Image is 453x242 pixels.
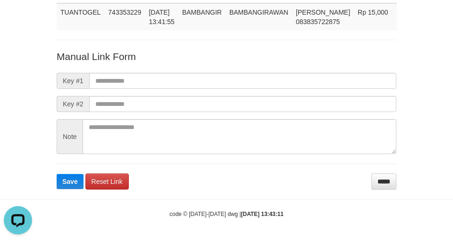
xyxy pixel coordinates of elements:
span: Key #1 [57,73,89,89]
span: [DATE] 13:41:55 [149,9,175,26]
button: Save [57,174,84,189]
strong: [DATE] 13:43:11 [241,211,284,217]
span: Key #2 [57,96,89,112]
span: BAMBANGIR [182,9,222,16]
span: BAMBANGIRAWAN [229,9,288,16]
td: TUANTOGEL [57,3,104,30]
small: code © [DATE]-[DATE] dwg | [169,211,284,217]
span: Copy 083835722875 to clipboard [296,18,340,26]
button: Open LiveChat chat widget [4,4,32,32]
p: Manual Link Form [57,50,396,63]
span: Rp 15,000 [358,9,388,16]
td: 743353229 [104,3,145,30]
a: Reset Link [85,173,129,190]
span: Reset Link [92,178,123,185]
span: [PERSON_NAME] [296,9,350,16]
span: Save [62,178,78,185]
span: Note [57,119,83,154]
